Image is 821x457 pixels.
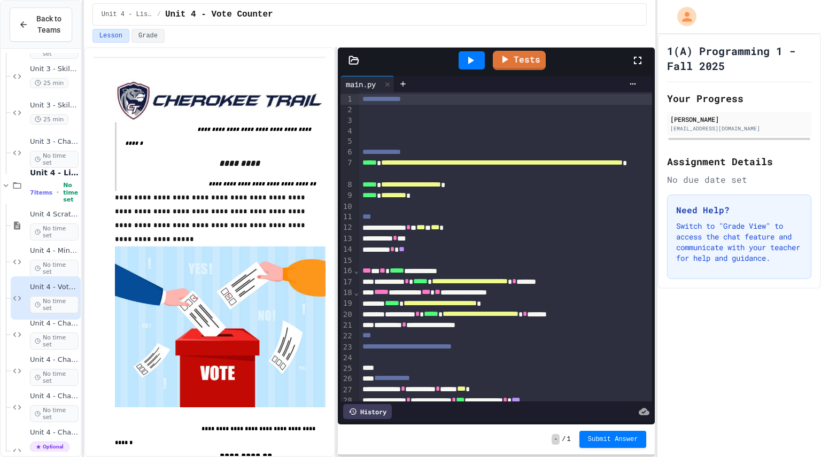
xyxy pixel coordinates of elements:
[340,76,394,92] div: main.py
[340,385,354,396] div: 27
[340,180,354,190] div: 8
[30,78,68,88] span: 25 min
[340,126,354,137] div: 4
[30,189,52,196] span: 7 items
[30,65,79,74] span: Unit 3 - Skills Mastery - Counting
[676,204,802,216] h3: Need Help?
[340,147,354,158] div: 6
[340,105,354,115] div: 2
[667,91,811,106] h2: Your Progress
[340,331,354,342] div: 22
[340,202,354,212] div: 10
[354,266,359,275] span: Fold line
[57,188,59,197] span: •
[340,342,354,353] div: 23
[552,434,560,445] span: -
[131,29,165,43] button: Grade
[157,10,161,19] span: /
[340,320,354,331] div: 21
[666,4,699,29] div: My Account
[670,114,808,124] div: [PERSON_NAME]
[340,288,354,298] div: 18
[30,369,79,386] span: No time set
[30,210,79,219] span: Unit 4 Scratch File
[667,43,811,73] h1: 1(A) Programming 1 - Fall 2025
[340,277,354,288] div: 17
[30,428,79,437] span: Unit 4 - Challenge Project - Grade Calculator
[92,29,129,43] button: Lesson
[30,114,68,125] span: 25 min
[493,51,546,70] a: Tests
[340,115,354,126] div: 3
[10,7,72,42] button: Back to Teams
[30,168,79,177] span: Unit 4 - Lists
[340,309,354,320] div: 20
[165,8,273,21] span: Unit 4 - Vote Counter
[340,158,354,180] div: 7
[588,435,638,444] span: Submit Answer
[667,154,811,169] h2: Assignment Details
[340,255,354,266] div: 15
[567,435,571,444] span: 1
[35,13,63,36] span: Back to Teams
[579,431,647,448] button: Submit Answer
[30,332,79,350] span: No time set
[676,221,802,264] p: Switch to "Grade View" to access the chat feature and communicate with your teacher for help and ...
[340,298,354,309] div: 19
[340,363,354,374] div: 25
[30,260,79,277] span: No time set
[30,137,79,146] span: Unit 3 - Challenge Project - 3 player Rock Paper Scissors
[30,392,79,401] span: Unit 4 - Challenge Project - Python Word Counter
[340,396,354,406] div: 28
[102,10,153,19] span: Unit 4 - Lists
[354,288,359,297] span: Fold line
[30,151,79,168] span: No time set
[340,190,354,201] div: 9
[340,374,354,384] div: 26
[30,246,79,255] span: Unit 4 - Min Max
[340,222,354,233] div: 12
[30,101,79,110] span: Unit 3 - Skills mastery - Guess the Word
[340,353,354,363] div: 24
[562,435,566,444] span: /
[340,266,354,276] div: 16
[30,283,79,292] span: Unit 4 - Vote Counter
[670,125,808,133] div: [EMAIL_ADDRESS][DOMAIN_NAME]
[340,94,354,105] div: 1
[30,355,79,365] span: Unit 4 - Challenge Projects - Quizlet - Even groups
[30,405,79,422] span: No time set
[340,234,354,244] div: 13
[667,173,811,186] div: No due date set
[340,136,354,147] div: 5
[343,404,392,419] div: History
[30,296,79,313] span: No time set
[30,319,79,328] span: Unit 4 - Challenge Project - Gimkit random name generator
[30,441,69,452] span: Optional
[340,212,354,222] div: 11
[63,182,79,203] span: No time set
[340,244,354,255] div: 14
[340,79,381,90] div: main.py
[30,223,79,241] span: No time set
